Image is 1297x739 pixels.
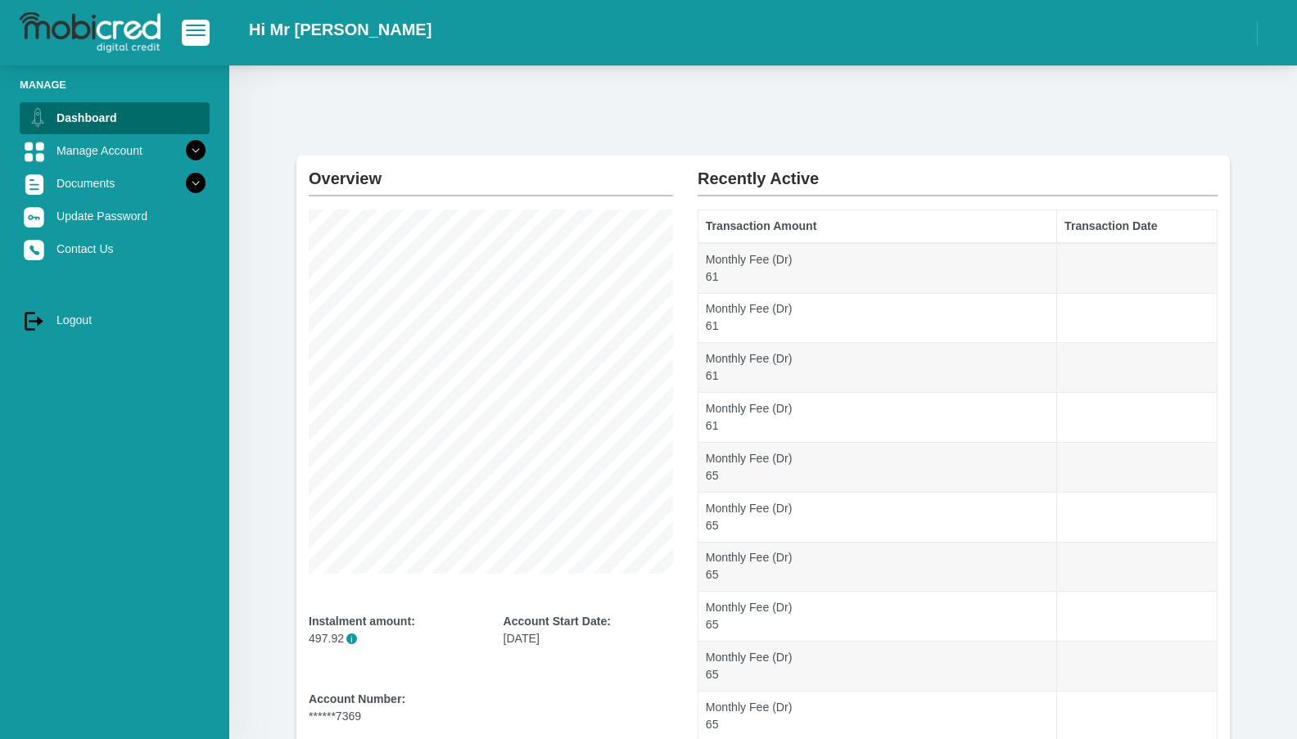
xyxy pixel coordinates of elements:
a: Logout [20,304,210,336]
a: Contact Us [20,233,210,264]
li: Manage [20,77,210,92]
h2: Overview [309,155,673,188]
span: i [346,633,357,644]
div: [DATE] [504,613,674,647]
th: Transaction Amount [698,210,1057,243]
td: Monthly Fee (Dr) 61 [698,393,1057,443]
td: Monthly Fee (Dr) 61 [698,293,1057,343]
a: Dashboard [20,102,210,133]
a: Documents [20,168,210,199]
b: Account Number: [309,692,405,705]
h2: Hi Mr [PERSON_NAME] [249,20,432,39]
td: Monthly Fee (Dr) 65 [698,492,1057,542]
td: Monthly Fee (Dr) 61 [698,243,1057,293]
img: logo-mobicred.svg [20,12,160,53]
td: Monthly Fee (Dr) 61 [698,343,1057,393]
b: Account Start Date: [504,615,611,628]
td: Monthly Fee (Dr) 65 [698,542,1057,592]
b: Instalment amount: [309,615,415,628]
h2: Recently Active [698,155,1218,188]
a: Manage Account [20,135,210,166]
p: 497.92 [309,630,479,647]
td: Monthly Fee (Dr) 65 [698,642,1057,692]
a: Update Password [20,201,210,232]
th: Transaction Date [1057,210,1218,243]
td: Monthly Fee (Dr) 65 [698,592,1057,642]
td: Monthly Fee (Dr) 65 [698,442,1057,492]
